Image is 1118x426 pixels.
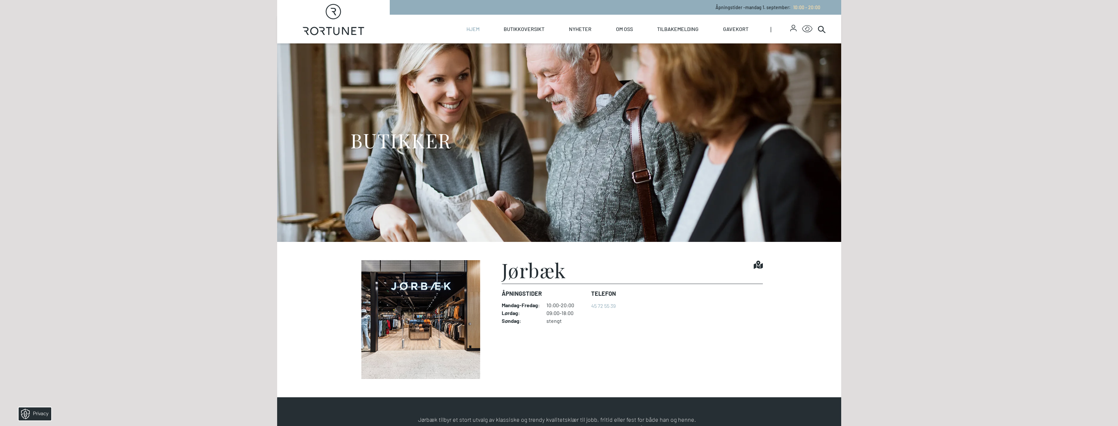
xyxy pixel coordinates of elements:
span: 10:00 - 20:00 [793,5,820,10]
dd: 10:00-20:00 [546,302,586,308]
h1: Jørbæk [502,260,566,280]
a: Om oss [616,15,633,43]
dt: Åpningstider [502,289,586,298]
span: | [770,15,791,43]
button: Open Accessibility Menu [802,24,812,34]
h1: BUTIKKER [350,128,451,152]
a: Gavekort [723,15,748,43]
a: 45 72 55 39 [591,303,616,309]
details: Attribution [541,143,564,148]
a: Nyheter [569,15,591,43]
a: Hjem [466,15,480,43]
a: Butikkoversikt [504,15,544,43]
dt: Søndag : [502,318,540,324]
dd: 09:00-18:00 [546,310,586,316]
a: Tilbakemelding [657,15,699,43]
dt: Telefon [591,289,616,298]
dt: Lørdag : [502,310,540,316]
p: Åpningstider - mandag 1. september : [716,4,820,11]
iframe: Manage Preferences [7,405,60,423]
a: 10:00 - 20:00 [791,5,820,10]
dd: stengt [546,318,586,324]
dt: Mandag - Fredag : [502,302,540,308]
div: © Mappedin [543,144,559,148]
